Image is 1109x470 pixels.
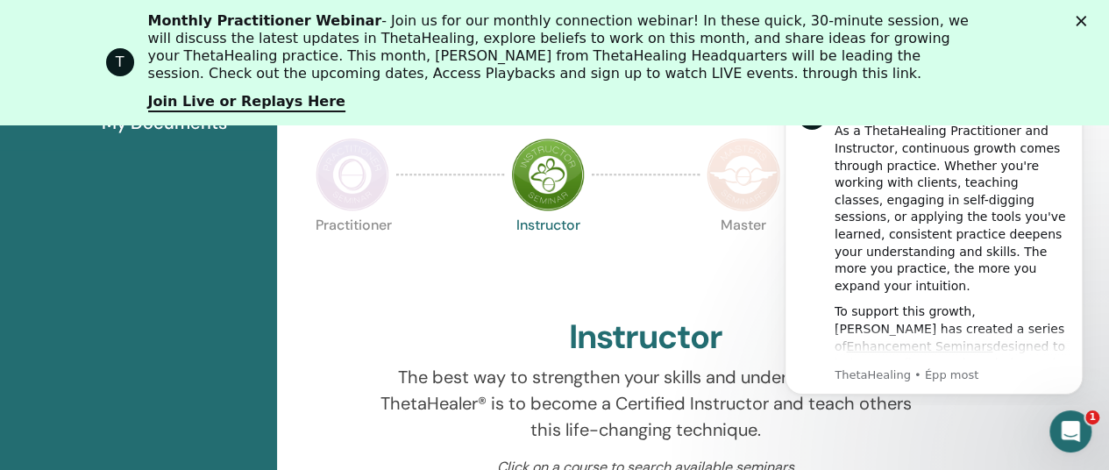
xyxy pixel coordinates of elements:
[148,93,345,112] a: Join Live or Replays Here
[148,12,382,29] b: Monthly Practitioner Webinar
[106,48,134,76] div: Profile image for ThetaHealing
[316,218,389,292] p: Practitioner
[148,12,976,82] div: - Join us for our monthly connection webinar! In these quick, 30-minute session, we will discuss ...
[707,138,780,211] img: Master
[1049,410,1091,452] iframe: Intercom live chat
[367,364,925,443] p: The best way to strengthen your skills and understanding as a ThetaHealer® is to become a Certifi...
[758,70,1109,405] iframe: Intercom notifications üzenet
[76,297,311,313] p: Message from ThetaHealing, sent Épp most
[89,269,235,283] a: Enhancement Seminars
[76,233,311,423] div: To support this growth, [PERSON_NAME] has created a series of designed to help you refine your kn...
[511,138,585,211] img: Instructor
[511,218,585,292] p: Instructor
[316,138,389,211] img: Practitioner
[569,317,722,358] h2: Instructor
[1076,16,1093,26] div: Bezárás
[707,218,780,292] p: Master
[1085,410,1099,424] span: 1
